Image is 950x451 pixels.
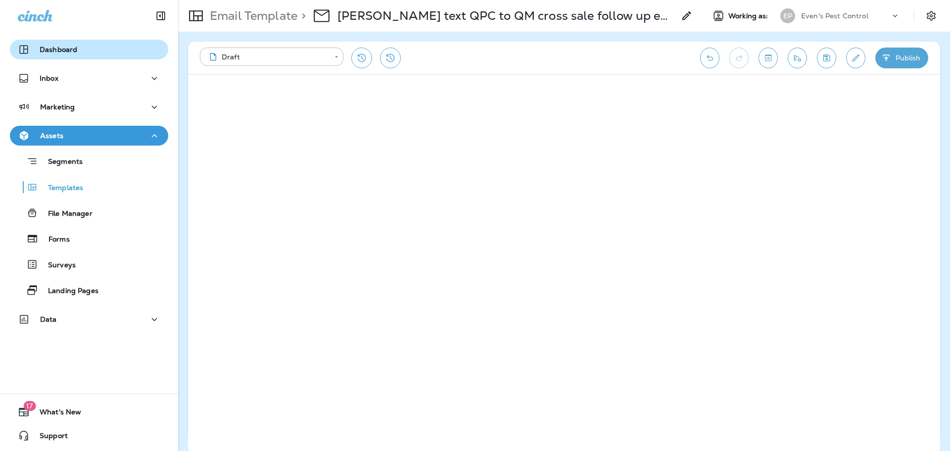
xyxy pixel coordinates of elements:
p: Assets [40,132,63,140]
span: Support [30,432,68,444]
button: Publish [875,48,928,68]
button: Templates [10,177,168,198]
button: 17What's New [10,402,168,422]
button: Support [10,426,168,446]
button: Marketing [10,97,168,117]
p: Dashboard [40,46,77,53]
p: Segments [38,157,83,167]
button: Send test email [788,48,807,68]
button: Segments [10,150,168,172]
button: Restore from previous version [351,48,372,68]
p: Templates [38,184,83,193]
button: Dashboard [10,40,168,59]
div: EP [780,8,795,23]
p: File Manager [38,209,93,219]
button: Data [10,309,168,329]
p: Surveys [38,261,76,270]
button: Assets [10,126,168,146]
p: [PERSON_NAME] text QPC to QM cross sale follow up email [337,8,675,23]
span: What's New [30,408,81,420]
button: View Changelog [380,48,401,68]
button: File Manager [10,202,168,223]
button: Collapse Sidebar [147,6,175,26]
div: Hannah text QPC to QM cross sale follow up email [337,8,675,23]
p: Inbox [40,74,58,82]
p: > [297,8,306,23]
p: Landing Pages [38,287,98,296]
button: Undo [700,48,719,68]
div: Draft [207,52,328,62]
p: Data [40,315,57,323]
span: 17 [23,401,36,411]
p: Forms [39,235,70,245]
button: Toggle preview [759,48,778,68]
button: Save [817,48,836,68]
button: Settings [922,7,940,25]
p: Marketing [40,103,75,111]
button: Edit details [846,48,865,68]
button: Landing Pages [10,280,168,301]
button: Surveys [10,254,168,275]
p: Email Template [206,8,297,23]
button: Forms [10,228,168,249]
p: Even's Pest Control [801,12,868,20]
button: Inbox [10,68,168,88]
span: Working as: [728,12,770,20]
